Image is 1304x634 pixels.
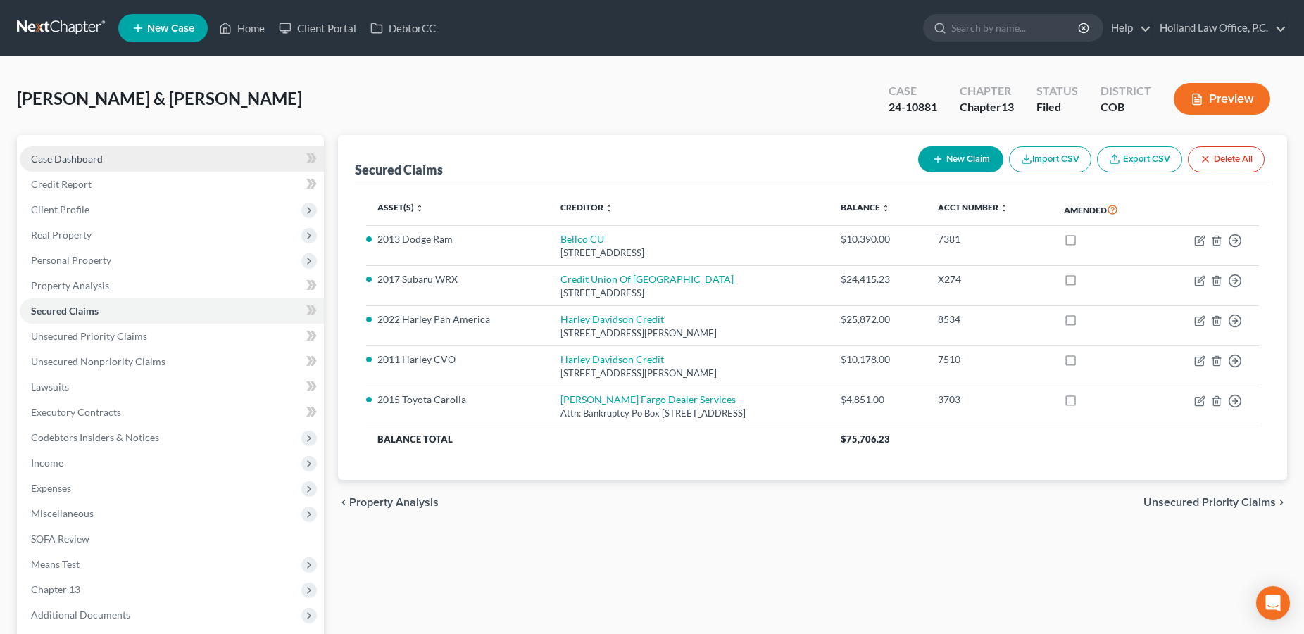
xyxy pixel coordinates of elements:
li: 2011 Harley CVO [377,353,538,367]
span: Unsecured Nonpriority Claims [31,355,165,367]
div: [STREET_ADDRESS] [560,286,819,300]
a: Harley Davidson Credit [560,353,664,365]
i: unfold_more [605,204,613,213]
div: Status [1036,83,1078,99]
a: Home [212,15,272,41]
span: Executory Contracts [31,406,121,418]
button: chevron_left Property Analysis [338,497,439,508]
span: Income [31,457,63,469]
span: Miscellaneous [31,507,94,519]
div: 3703 [938,393,1041,407]
a: Unsecured Priority Claims [20,324,324,349]
div: Case [889,83,937,99]
div: Secured Claims [355,161,443,178]
span: Unsecured Priority Claims [1143,497,1276,508]
div: COB [1101,99,1151,115]
div: Open Intercom Messenger [1256,586,1290,620]
span: Additional Documents [31,609,130,621]
a: Creditor unfold_more [560,202,613,213]
a: Help [1104,15,1151,41]
i: chevron_right [1276,497,1287,508]
div: X274 [938,272,1041,286]
a: [PERSON_NAME] Fargo Dealer Services [560,393,736,405]
span: Expenses [31,482,71,494]
div: $10,390.00 [841,232,915,246]
th: Balance Total [366,426,829,452]
i: unfold_more [415,204,424,213]
i: chevron_left [338,497,349,508]
span: [PERSON_NAME] & [PERSON_NAME] [17,88,302,108]
span: 13 [1001,100,1014,113]
div: 24-10881 [889,99,937,115]
a: Client Portal [272,15,363,41]
div: 7381 [938,232,1041,246]
span: Lawsuits [31,381,69,393]
button: Delete All [1188,146,1265,172]
a: Unsecured Nonpriority Claims [20,349,324,374]
a: Lawsuits [20,374,324,400]
span: $75,706.23 [841,433,890,445]
th: Amended [1053,194,1156,226]
a: Holland Law Office, P.C. [1153,15,1286,41]
a: Credit Report [20,172,324,197]
a: Bellco CU [560,233,604,245]
a: Property Analysis [20,273,324,298]
a: Balance unfold_more [841,202,890,213]
a: Executory Contracts [20,400,324,425]
a: Secured Claims [20,298,324,324]
div: Chapter [960,83,1014,99]
div: $25,872.00 [841,312,915,326]
span: Real Property [31,229,92,241]
div: [STREET_ADDRESS] [560,246,819,260]
span: SOFA Review [31,533,89,545]
i: unfold_more [1000,204,1008,213]
span: Credit Report [31,178,92,190]
a: Export CSV [1097,146,1182,172]
div: Attn: Bankruptcy Po Box [STREET_ADDRESS] [560,407,819,420]
li: 2022 Harley Pan America [377,312,538,326]
div: [STREET_ADDRESS][PERSON_NAME] [560,326,819,340]
button: Import CSV [1009,146,1091,172]
button: New Claim [918,146,1003,172]
span: Secured Claims [31,305,99,317]
div: $24,415.23 [841,272,915,286]
span: Codebtors Insiders & Notices [31,431,159,443]
div: Filed [1036,99,1078,115]
input: Search by name... [951,15,1080,41]
span: Chapter 13 [31,583,80,595]
span: Means Test [31,558,80,570]
div: $10,178.00 [841,353,915,367]
button: Unsecured Priority Claims chevron_right [1143,497,1287,508]
div: $4,851.00 [841,393,915,407]
div: 8534 [938,312,1041,326]
div: 7510 [938,353,1041,367]
i: unfold_more [882,204,890,213]
a: DebtorCC [363,15,443,41]
a: Acct Number unfold_more [938,202,1008,213]
button: Preview [1174,83,1270,115]
span: Property Analysis [349,497,439,508]
span: Case Dashboard [31,153,103,165]
a: SOFA Review [20,526,324,552]
a: Credit Union Of [GEOGRAPHIC_DATA] [560,273,734,285]
a: Case Dashboard [20,146,324,172]
span: Client Profile [31,203,89,215]
div: District [1101,83,1151,99]
a: Harley Davidson Credit [560,313,664,325]
li: 2015 Toyota Carolla [377,393,538,407]
span: Property Analysis [31,279,109,291]
a: Asset(s) unfold_more [377,202,424,213]
span: Unsecured Priority Claims [31,330,147,342]
span: New Case [147,23,194,34]
div: [STREET_ADDRESS][PERSON_NAME] [560,367,819,380]
li: 2013 Dodge Ram [377,232,538,246]
li: 2017 Subaru WRX [377,272,538,286]
div: Chapter [960,99,1014,115]
span: Personal Property [31,254,111,266]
